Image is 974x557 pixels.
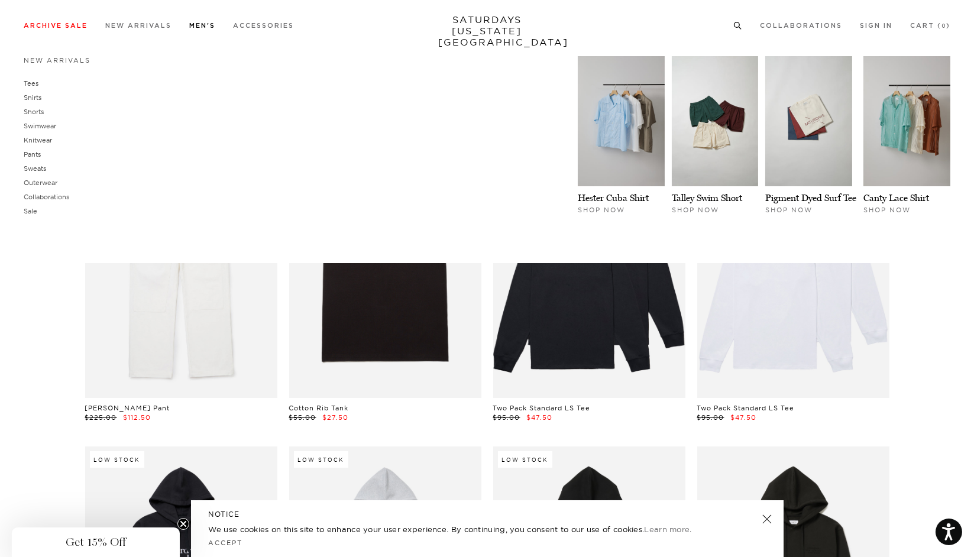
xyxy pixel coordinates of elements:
a: Pigment Dyed Surf Tee [765,192,856,203]
p: We use cookies on this site to enhance your user experience. By continuing, you consent to our us... [209,523,724,535]
a: Canty Lace Shirt [863,192,929,203]
a: Men's [189,22,215,29]
span: $95.00 [697,413,724,422]
a: Sale [24,207,37,215]
a: Collaborations [760,22,842,29]
a: [PERSON_NAME] Pant [85,404,170,412]
span: $55.00 [289,413,316,422]
span: $47.50 [527,413,553,422]
a: Pants [24,150,41,158]
a: Outerwear [24,179,57,187]
a: Tees [24,79,38,88]
a: Swimwear [24,122,56,130]
a: Talley Swim Short [672,192,742,203]
a: Accept [209,539,243,547]
span: $225.00 [85,413,117,422]
div: Low Stock [498,451,552,468]
a: New Arrivals [24,56,90,64]
small: 0 [941,24,946,29]
div: Low Stock [294,451,348,468]
a: Hester Cuba Shirt [578,192,649,203]
a: Accessories [233,22,294,29]
span: $95.00 [493,413,520,422]
h5: NOTICE [209,509,766,520]
a: Shirts [24,93,41,102]
a: Sign In [860,22,892,29]
a: Sweats [24,164,46,173]
a: Archive Sale [24,22,88,29]
span: $112.50 [124,413,151,422]
a: Cotton Rib Tank [289,404,349,412]
a: Collaborations [24,193,69,201]
a: Cart (0) [910,22,950,29]
a: New Arrivals [105,22,171,29]
span: $27.50 [323,413,349,422]
a: Learn more [644,524,690,534]
a: Two Pack Standard LS Tee [697,404,795,412]
div: Low Stock [90,451,144,468]
span: $47.50 [731,413,757,422]
div: Get 15% OffClose teaser [12,527,180,557]
a: Two Pack Standard LS Tee [493,404,591,412]
button: Close teaser [177,518,189,530]
span: Get 15% Off [66,535,126,549]
a: Shorts [24,108,44,116]
a: SATURDAYS[US_STATE][GEOGRAPHIC_DATA] [438,14,536,48]
a: Knitwear [24,136,52,144]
